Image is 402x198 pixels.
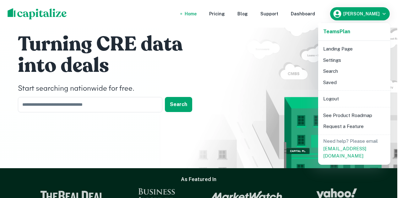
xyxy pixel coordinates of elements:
li: See Product Roadmap [321,110,388,121]
li: Landing Page [321,43,388,55]
li: Logout [321,93,388,104]
a: TeamsPlan [323,28,350,35]
a: [EMAIL_ADDRESS][DOMAIN_NAME] [323,146,366,159]
li: Settings [321,55,388,66]
li: Search [321,66,388,77]
iframe: Chat Widget [371,148,402,178]
li: Request a Feature [321,121,388,132]
li: Saved [321,77,388,88]
p: Need help? Please email [323,137,385,160]
strong: Teams Plan [323,29,350,35]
